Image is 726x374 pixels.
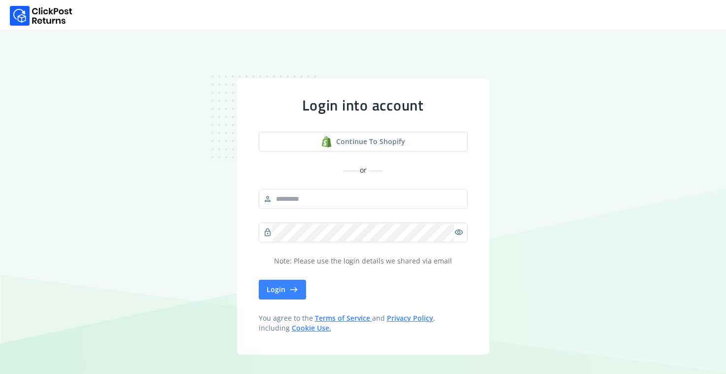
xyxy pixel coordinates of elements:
[259,313,468,333] span: You agree to the and , including
[259,256,468,266] p: Note: Please use the login details we shared via email
[259,280,306,299] button: Login east
[387,313,433,323] a: Privacy Policy
[263,225,272,239] span: lock
[289,283,298,297] span: east
[259,132,468,151] button: Continue to shopify
[321,136,332,148] img: shopify logo
[336,137,405,147] span: Continue to shopify
[10,6,72,26] img: Logo
[263,192,272,206] span: person
[315,313,372,323] a: Terms of Service
[292,323,331,333] a: Cookie Use.
[259,165,468,175] div: or
[259,96,468,114] div: Login into account
[454,225,463,239] span: visibility
[259,132,468,151] a: shopify logoContinue to shopify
